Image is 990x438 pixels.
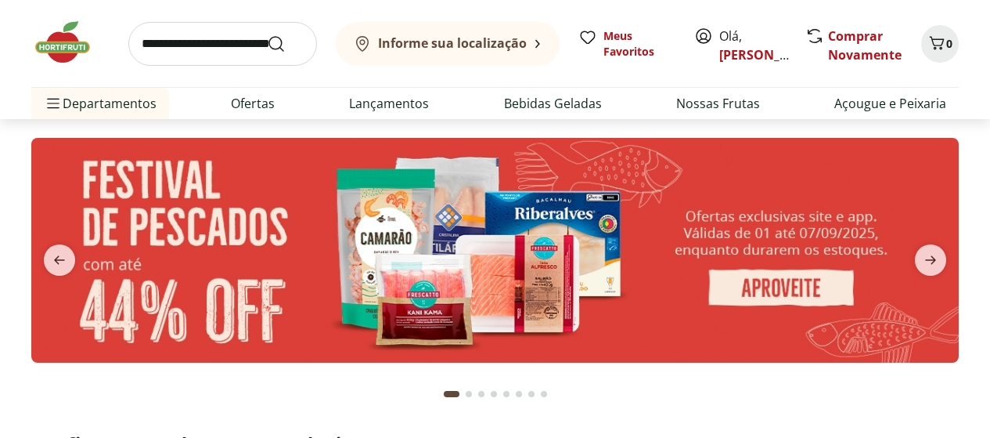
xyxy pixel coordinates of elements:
[336,22,560,66] button: Informe sua localização
[441,375,463,413] button: Current page from fs-carousel
[902,244,959,276] button: next
[676,94,760,113] a: Nossas Frutas
[31,19,110,66] img: Hortifruti
[463,375,475,413] button: Go to page 2 from fs-carousel
[538,375,550,413] button: Go to page 8 from fs-carousel
[834,94,946,113] a: Açougue e Peixaria
[719,27,789,64] span: Olá,
[128,22,317,66] input: search
[513,375,525,413] button: Go to page 6 from fs-carousel
[31,244,88,276] button: previous
[231,94,275,113] a: Ofertas
[603,28,675,60] span: Meus Favoritos
[31,138,959,363] img: pescados
[525,375,538,413] button: Go to page 7 from fs-carousel
[44,85,157,122] span: Departamentos
[500,375,513,413] button: Go to page 5 from fs-carousel
[488,375,500,413] button: Go to page 4 from fs-carousel
[267,34,304,53] button: Submit Search
[719,46,821,63] a: [PERSON_NAME]
[828,27,902,63] a: Comprar Novamente
[378,34,527,52] b: Informe sua localização
[578,28,675,60] a: Meus Favoritos
[475,375,488,413] button: Go to page 3 from fs-carousel
[349,94,429,113] a: Lançamentos
[44,85,63,122] button: Menu
[921,25,959,63] button: Carrinho
[946,36,952,51] span: 0
[504,94,602,113] a: Bebidas Geladas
